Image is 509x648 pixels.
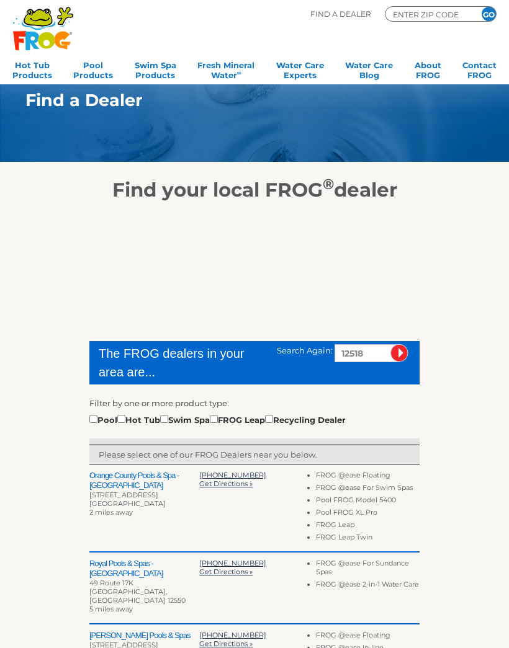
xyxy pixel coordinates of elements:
li: FROG Leap [316,520,420,533]
sup: ® [323,175,334,193]
input: GO [482,7,496,21]
p: Find A Dealer [310,6,371,22]
a: [PHONE_NUMBER] [199,471,266,479]
div: The FROG dealers in your area are... [99,344,259,381]
h2: Royal Pools & Spas - [GEOGRAPHIC_DATA] [89,559,199,579]
li: FROG Leap Twin [316,533,420,545]
a: ContactFROG [462,56,497,81]
li: FROG @ease 2-in-1 Water Care [316,580,420,592]
a: Water CareExperts [276,56,324,81]
a: [PHONE_NUMBER] [199,631,266,639]
h2: Orange County Pools & Spa - [GEOGRAPHIC_DATA] [89,471,199,490]
h2: Find your local FROG dealer [7,178,502,202]
a: Fresh MineralWater∞ [197,56,254,81]
sup: ∞ [237,69,241,76]
p: Please select one of our FROG Dealers near you below. [99,448,410,461]
span: 5 miles away [89,605,133,613]
h1: Find a Dealer [25,91,453,110]
div: 49 Route 17K [89,579,199,587]
li: Pool FROG Model 5400 [316,495,420,508]
h2: [PERSON_NAME] Pools & Spas [89,631,199,641]
a: PoolProducts [73,56,113,81]
input: Submit [390,344,408,362]
li: FROG @ease For Swim Spas [316,483,420,495]
a: Water CareBlog [345,56,393,81]
input: Zip Code Form [392,9,466,20]
span: Search Again: [277,345,333,355]
a: [PHONE_NUMBER] [199,559,266,567]
li: FROG @ease Floating [316,471,420,483]
a: Swim SpaProducts [135,56,176,81]
a: Hot TubProducts [12,56,52,81]
li: Pool FROG XL Pro [316,508,420,520]
a: Get Directions » [199,567,253,576]
li: FROG @ease Floating [316,631,420,643]
div: Pool Hot Tub Swim Spa FROG Leap Recycling Dealer [89,412,346,426]
span: 2 miles away [89,508,133,517]
a: Get Directions » [199,639,253,648]
a: Get Directions » [199,479,253,488]
div: [GEOGRAPHIC_DATA] [89,499,199,508]
label: Filter by one or more product type: [89,397,229,409]
a: AboutFROG [415,56,441,81]
div: [GEOGRAPHIC_DATA], [GEOGRAPHIC_DATA] 12550 [89,587,199,605]
div: [STREET_ADDRESS] [89,490,199,499]
li: FROG @ease For Sundance Spas [316,559,420,580]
